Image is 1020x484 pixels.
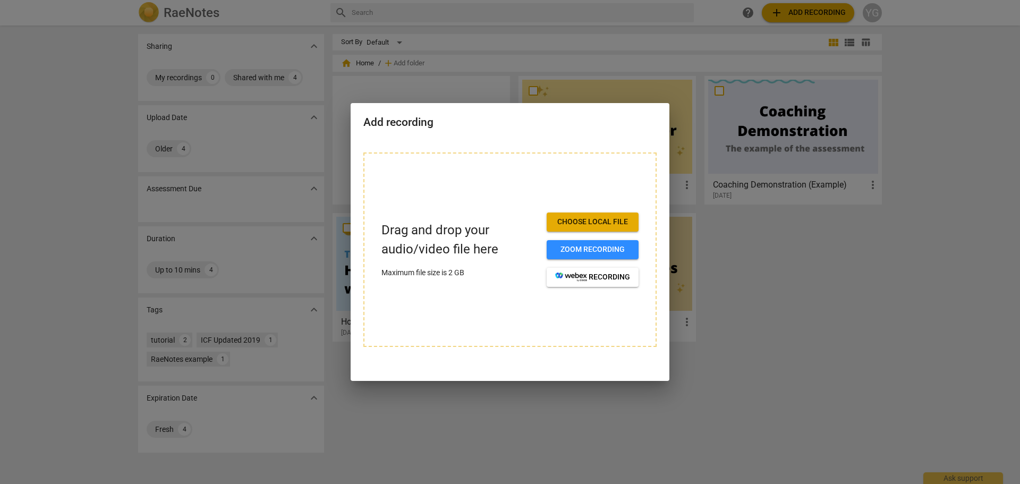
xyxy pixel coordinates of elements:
[547,213,639,232] button: Choose local file
[381,267,538,278] p: Maximum file size is 2 GB
[547,240,639,259] button: Zoom recording
[555,272,630,283] span: recording
[363,116,657,129] h2: Add recording
[555,217,630,227] span: Choose local file
[555,244,630,255] span: Zoom recording
[381,221,538,258] p: Drag and drop your audio/video file here
[547,268,639,287] button: recording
